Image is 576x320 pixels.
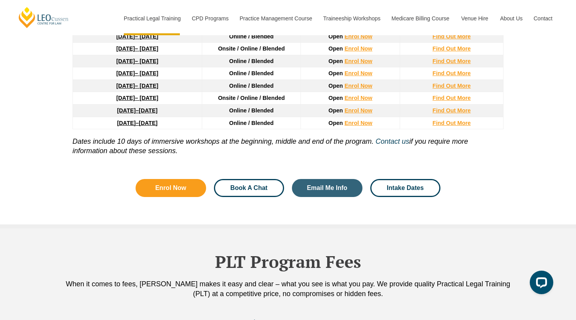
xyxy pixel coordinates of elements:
a: Enrol Now [344,83,372,89]
strong: [DATE] [116,33,135,40]
a: Contact [528,2,558,35]
a: Find Out More [433,107,471,114]
a: [DATE]– [DATE] [116,95,158,101]
a: Find Out More [433,83,471,89]
a: Find Out More [433,58,471,64]
span: Book A Chat [230,185,268,191]
p: if you require more information about these sessions. [72,129,504,155]
i: Dates include 10 days of immersive workshops at the beginning, middle and end of the program. [72,137,373,145]
strong: [DATE] [116,70,135,76]
a: Find Out More [433,33,471,40]
a: CPD Programs [186,2,234,35]
span: Open [328,83,343,89]
a: Enrol Now [344,45,372,52]
a: [DATE]–[DATE] [117,107,158,114]
span: [DATE] [139,120,158,126]
a: [DATE]–[DATE] [117,120,158,126]
a: Find Out More [433,95,471,101]
a: Find Out More [433,70,471,76]
span: Online / Blended [229,120,274,126]
a: Venue Hire [455,2,494,35]
a: [DATE]– [DATE] [116,45,158,52]
span: Open [328,70,343,76]
span: Open [328,58,343,64]
strong: [DATE] [117,120,136,126]
span: Intake Dates [387,185,424,191]
span: Email Me Info [307,185,347,191]
a: Enrol Now [344,107,372,114]
a: Traineeship Workshops [317,2,386,35]
a: Enrol Now [136,179,206,197]
a: Medicare Billing Course [386,2,455,35]
a: Enrol Now [344,33,372,40]
a: Book A Chat [214,179,284,197]
a: Enrol Now [344,120,372,126]
span: Open [328,95,343,101]
span: Open [328,107,343,114]
strong: [DATE] [116,45,135,52]
span: Open [328,120,343,126]
span: [DATE] [139,107,158,114]
strong: [DATE] [116,95,135,101]
a: [DATE]– [DATE] [116,70,158,76]
a: Find Out More [433,120,471,126]
span: Onsite / Online / Blended [218,45,284,52]
strong: [DATE] [116,58,135,64]
a: [DATE]– [DATE] [116,83,158,89]
span: Online / Blended [229,83,274,89]
a: Enrol Now [344,58,372,64]
a: Practice Management Course [234,2,317,35]
span: Online / Blended [229,58,274,64]
a: [PERSON_NAME] Centre for Law [18,6,70,29]
a: Email Me Info [292,179,362,197]
a: Practical Legal Training [118,2,186,35]
a: Contact us [375,137,409,145]
h2: PLT Program Fees [65,252,511,271]
a: About Us [494,2,528,35]
iframe: LiveChat chat widget [523,268,556,300]
span: Open [328,45,343,52]
p: When it comes to fees, [PERSON_NAME] makes it easy and clear – what you see is what you pay. We p... [65,279,511,299]
span: Onsite / Online / Blended [218,95,284,101]
a: [DATE]– [DATE] [116,33,158,40]
a: Enrol Now [344,70,372,76]
span: Enrol Now [155,185,186,191]
span: Open [328,33,343,40]
span: Online / Blended [229,33,274,40]
a: Find Out More [433,45,471,52]
a: Enrol Now [344,95,372,101]
a: [DATE]– [DATE] [116,58,158,64]
strong: [DATE] [117,107,136,114]
span: Online / Blended [229,107,274,114]
span: Online / Blended [229,70,274,76]
strong: [DATE] [116,83,135,89]
a: Intake Dates [370,179,441,197]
